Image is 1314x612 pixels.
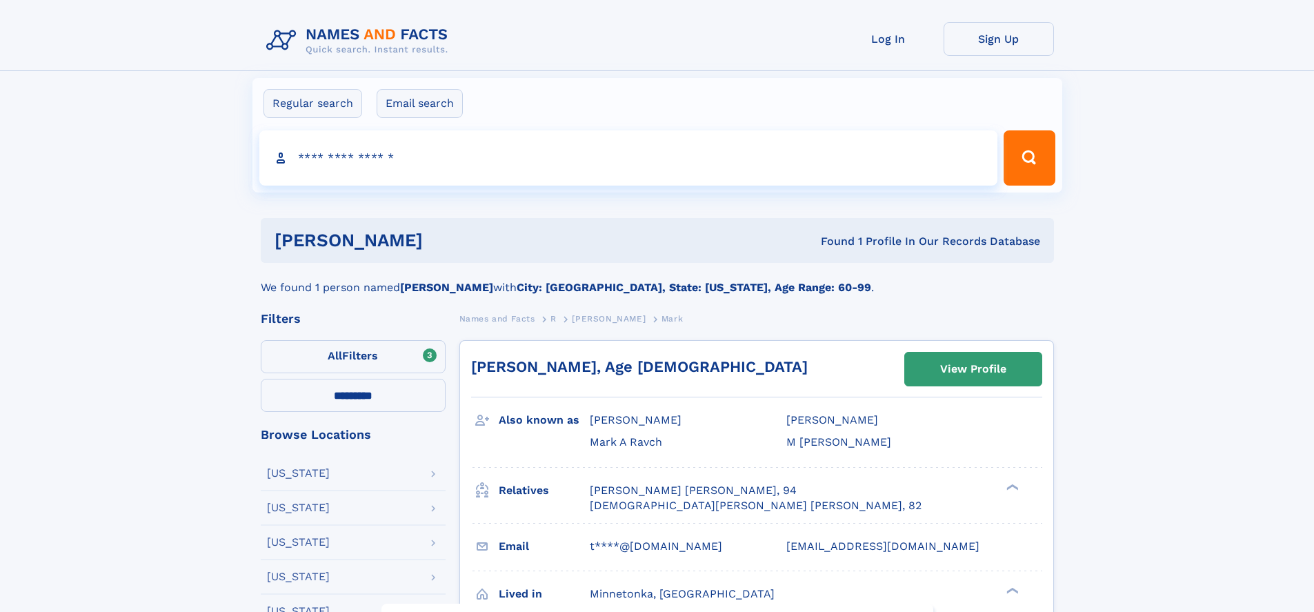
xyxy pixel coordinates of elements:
a: [PERSON_NAME], Age [DEMOGRAPHIC_DATA] [471,358,808,375]
b: [PERSON_NAME] [400,281,493,294]
h3: Email [499,535,590,558]
span: Mark [661,314,683,324]
input: search input [259,130,998,186]
span: Minnetonka, [GEOGRAPHIC_DATA] [590,587,775,600]
div: [US_STATE] [267,502,330,513]
div: We found 1 person named with . [261,263,1054,296]
label: Regular search [263,89,362,118]
span: [PERSON_NAME] [572,314,646,324]
h3: Lived in [499,582,590,606]
span: M [PERSON_NAME] [786,435,891,448]
a: Sign Up [944,22,1054,56]
a: Names and Facts [459,310,535,327]
div: [US_STATE] [267,571,330,582]
a: [DEMOGRAPHIC_DATA][PERSON_NAME] [PERSON_NAME], 82 [590,498,922,513]
label: Email search [377,89,463,118]
div: ❯ [1003,586,1019,595]
b: City: [GEOGRAPHIC_DATA], State: [US_STATE], Age Range: 60-99 [517,281,871,294]
a: [PERSON_NAME] [PERSON_NAME], 94 [590,483,797,498]
span: [PERSON_NAME] [590,413,681,426]
h3: Also known as [499,408,590,432]
div: Filters [261,313,446,325]
div: View Profile [940,353,1006,385]
div: ❯ [1003,482,1019,491]
a: R [550,310,557,327]
span: [PERSON_NAME] [786,413,878,426]
div: [US_STATE] [267,468,330,479]
span: [EMAIL_ADDRESS][DOMAIN_NAME] [786,540,979,553]
img: Logo Names and Facts [261,22,459,59]
h3: Relatives [499,479,590,502]
a: View Profile [905,353,1042,386]
a: Log In [833,22,944,56]
div: [US_STATE] [267,537,330,548]
div: Found 1 Profile In Our Records Database [621,234,1040,249]
span: Mark A Ravch [590,435,662,448]
span: All [328,349,342,362]
span: R [550,314,557,324]
label: Filters [261,340,446,373]
h1: [PERSON_NAME] [275,232,622,249]
button: Search Button [1004,130,1055,186]
a: [PERSON_NAME] [572,310,646,327]
div: Browse Locations [261,428,446,441]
